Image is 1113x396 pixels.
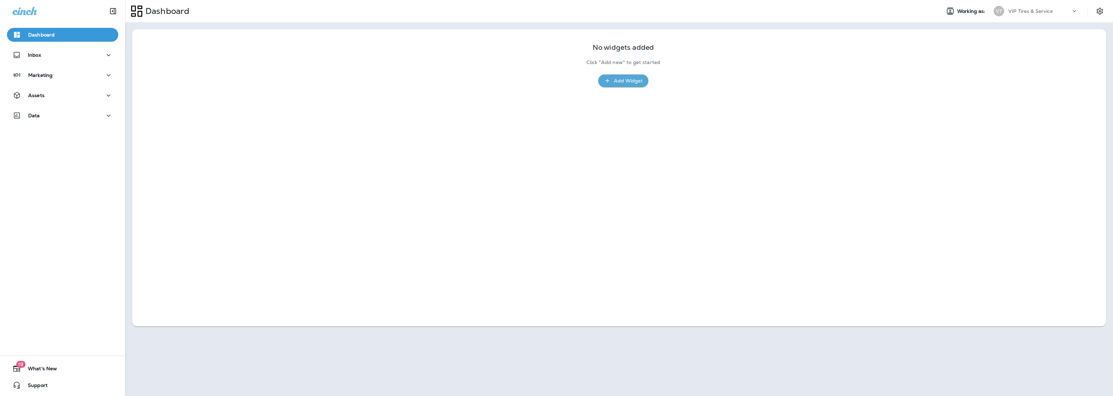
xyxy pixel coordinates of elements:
[21,382,48,391] span: Support
[1008,8,1053,14] p: VIP Tires & Service
[593,45,654,50] p: No widgets added
[16,361,25,368] span: 19
[103,4,123,18] button: Collapse Sidebar
[21,366,57,374] span: What's New
[7,68,118,82] button: Marketing
[7,48,118,62] button: Inbox
[1094,5,1106,17] button: Settings
[957,8,987,14] span: Working as:
[28,32,55,38] p: Dashboard
[586,60,660,65] p: Click "Add new" to get started
[28,52,41,58] p: Inbox
[994,6,1004,16] div: VT
[598,74,648,87] button: Add Widget
[7,109,118,122] button: Data
[7,378,118,392] button: Support
[28,93,45,98] p: Assets
[614,77,643,85] div: Add Widget
[28,72,53,78] p: Marketing
[7,28,118,42] button: Dashboard
[7,362,118,375] button: 19What's New
[28,113,40,118] p: Data
[7,88,118,102] button: Assets
[143,6,189,16] p: Dashboard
